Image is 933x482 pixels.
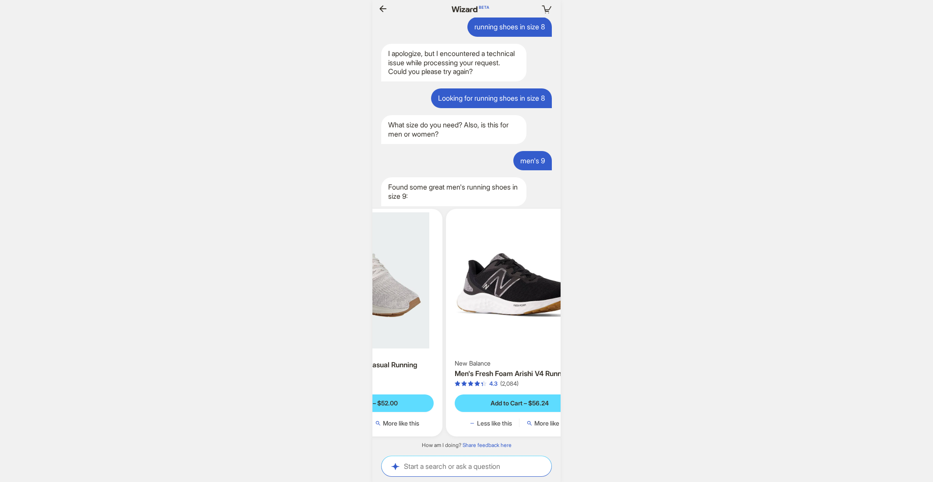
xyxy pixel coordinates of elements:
[431,88,552,108] div: Looking for running shoes in size 8
[368,419,426,428] button: More like this
[500,380,519,387] div: (2,084)
[455,381,460,387] span: star
[461,381,467,387] span: star
[383,419,419,427] span: More like this
[481,381,487,387] span: star
[455,359,491,367] span: New Balance
[381,115,526,144] div: What size do you need? Also, is this for men or women?
[372,442,561,449] div: How am I doing?
[474,381,480,387] span: star
[468,381,474,387] span: star
[477,419,512,427] span: Less like this
[489,380,498,387] div: 4.3
[491,399,549,407] span: Add to Cart – $56.24
[449,212,590,358] img: Men's Fresh Foam Arishi V4 Running
[513,151,552,171] div: men's 9
[455,369,585,378] h3: Men's Fresh Foam Arishi V4 Running
[467,17,552,37] div: running shoes in size 8
[381,177,526,206] div: Found some great men's running shoes in size 9:
[534,419,571,427] span: More like this
[455,380,498,387] div: 4.3 out of 5 stars
[463,442,512,448] a: Share feedback here
[381,44,526,81] div: I apologize, but I encountered a technical issue while processing your request. Could you please ...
